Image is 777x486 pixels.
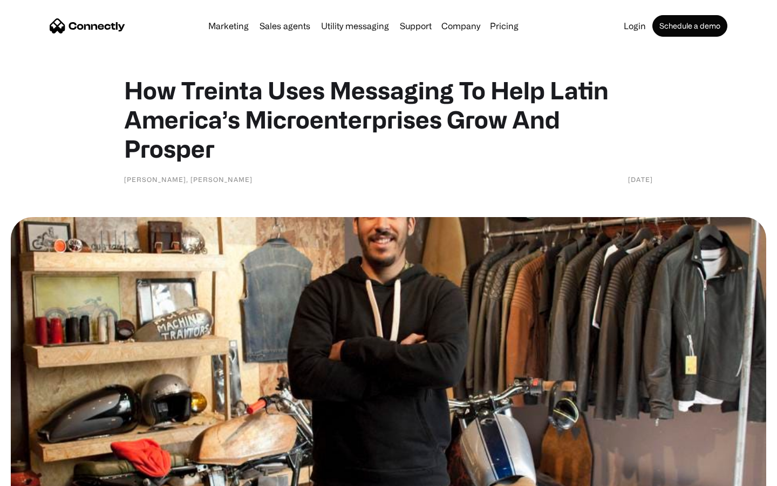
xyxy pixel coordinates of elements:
ul: Language list [22,467,65,482]
a: Support [396,22,436,30]
aside: Language selected: English [11,467,65,482]
div: Company [441,18,480,33]
a: Sales agents [255,22,315,30]
a: Pricing [486,22,523,30]
div: [PERSON_NAME], [PERSON_NAME] [124,174,253,185]
a: Login [619,22,650,30]
h1: How Treinta Uses Messaging To Help Latin America’s Microenterprises Grow And Prosper [124,76,653,163]
a: Schedule a demo [652,15,727,37]
a: Marketing [204,22,253,30]
a: Utility messaging [317,22,393,30]
div: [DATE] [628,174,653,185]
